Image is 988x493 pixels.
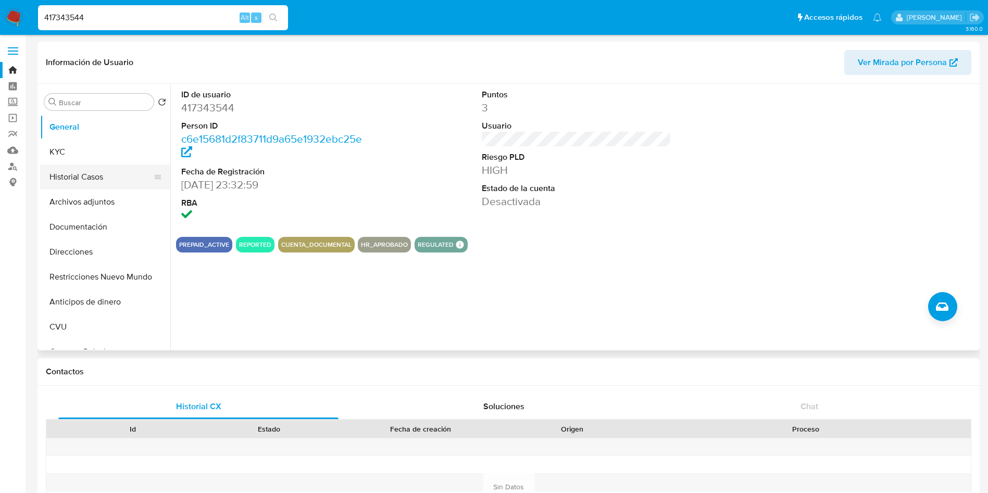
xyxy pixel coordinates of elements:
span: Accesos rápidos [804,12,862,23]
button: Volver al orden por defecto [158,98,166,109]
button: Ver Mirada por Persona [844,50,971,75]
button: Direcciones [40,239,170,264]
button: Buscar [48,98,57,106]
span: Soluciones [483,400,524,412]
a: c6e15681d2f83711d9a65e1932ebc25e [181,131,362,161]
button: Historial Casos [40,165,162,189]
p: rocio.garcia@mercadolibre.com [907,12,966,22]
dd: HIGH [482,163,672,178]
button: General [40,115,170,140]
div: Fecha de creación [345,424,497,434]
button: Anticipos de dinero [40,289,170,314]
dt: Fecha de Registración [181,166,371,178]
button: KYC [40,140,170,165]
dt: Estado de la cuenta [482,183,672,194]
dd: 3 [482,100,672,115]
h1: Información de Usuario [46,57,133,68]
dd: Desactivada [482,194,672,209]
dd: 417343544 [181,100,371,115]
div: Estado [208,424,330,434]
dt: Riesgo PLD [482,151,672,163]
button: CVU [40,314,170,339]
button: Archivos adjuntos [40,189,170,214]
span: s [255,12,258,22]
span: Ver Mirada por Persona [858,50,947,75]
button: search-icon [262,10,284,25]
span: Historial CX [176,400,221,412]
button: Documentación [40,214,170,239]
input: Buscar [59,98,149,107]
a: Salir [969,12,980,23]
dt: Person ID [181,120,371,132]
span: Chat [801,400,818,412]
span: Alt [241,12,249,22]
dt: RBA [181,197,371,209]
h1: Contactos [46,366,971,377]
button: Cruces y Relaciones [40,339,170,364]
div: Origen [511,424,633,434]
input: Buscar usuario o caso... [38,11,288,24]
dt: ID de usuario [181,89,371,100]
button: Restricciones Nuevo Mundo [40,264,170,289]
div: Id [72,424,194,434]
dt: Usuario [482,120,672,132]
a: Notificaciones [873,13,882,22]
div: Proceso [648,424,964,434]
dd: [DATE] 23:32:59 [181,178,371,192]
dt: Puntos [482,89,672,100]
